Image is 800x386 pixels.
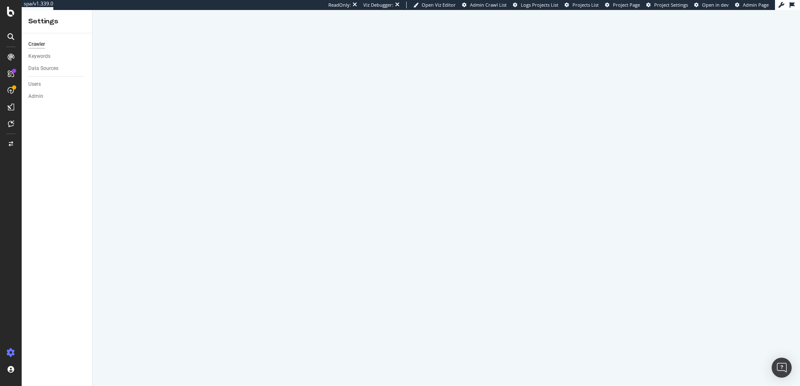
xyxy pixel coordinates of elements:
div: Open Intercom Messenger [772,358,792,378]
a: Admin [28,92,86,101]
span: Projects List [572,2,599,8]
div: Viz Debugger: [363,2,393,8]
div: Crawler [28,40,45,49]
div: ReadOnly: [328,2,351,8]
a: Data Sources [28,64,86,73]
a: Open Viz Editor [413,2,456,8]
a: Projects List [565,2,599,8]
a: Admin Crawl List [462,2,507,8]
div: Settings [28,17,85,26]
a: Keywords [28,52,86,61]
div: Data Sources [28,64,58,73]
span: Open Viz Editor [422,2,456,8]
span: Open in dev [702,2,729,8]
a: Logs Projects List [513,2,558,8]
a: Users [28,80,86,89]
span: Project Page [613,2,640,8]
div: Admin [28,92,43,101]
a: Crawler [28,40,86,49]
a: Open in dev [694,2,729,8]
span: Admin Crawl List [470,2,507,8]
a: Admin Page [735,2,769,8]
span: Admin Page [743,2,769,8]
a: Project Page [605,2,640,8]
span: Logs Projects List [521,2,558,8]
a: Project Settings [646,2,688,8]
span: Project Settings [654,2,688,8]
div: Keywords [28,52,50,61]
div: Users [28,80,41,89]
